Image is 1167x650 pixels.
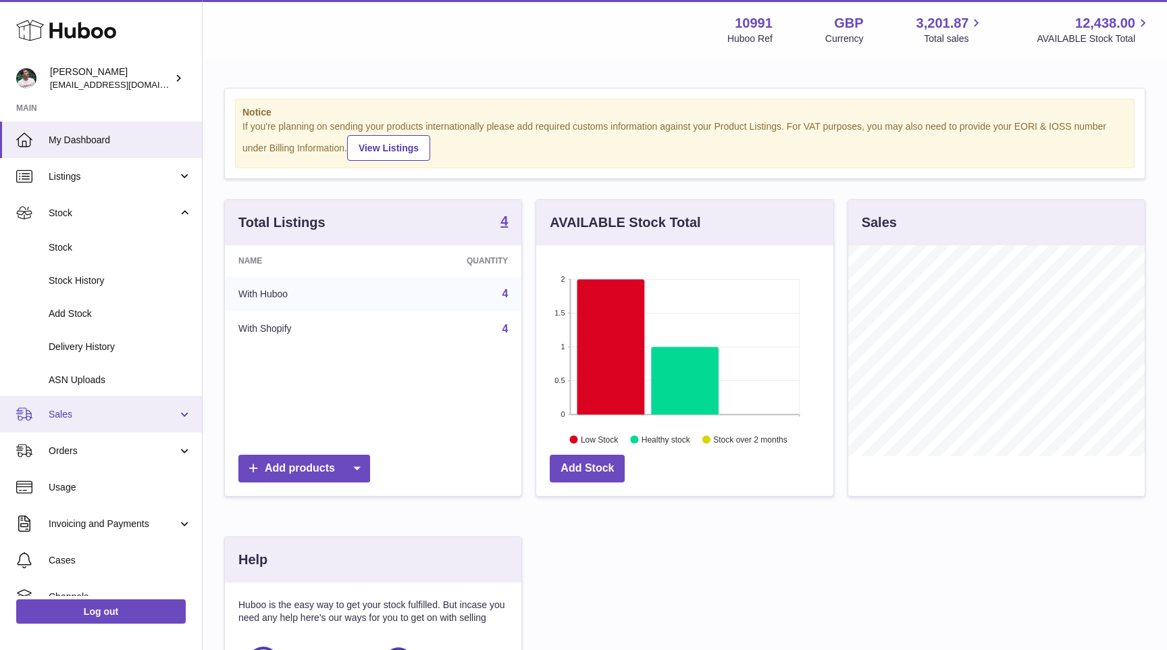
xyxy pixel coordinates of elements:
[16,68,36,89] img: timshieff@gmail.com
[49,134,192,147] span: My Dashboard
[825,32,864,45] div: Currency
[49,445,178,457] span: Orders
[502,323,508,334] a: 4
[642,434,691,444] text: Healthy stock
[49,170,178,183] span: Listings
[49,341,192,353] span: Delivery History
[238,599,508,624] p: Huboo is the easy way to get your stock fulfilled. But incase you need any help here's our ways f...
[49,554,192,567] span: Cases
[550,455,625,482] a: Add Stock
[49,408,178,421] span: Sales
[242,120,1127,161] div: If you're planning on sending your products internationally please add required customs informati...
[347,135,430,161] a: View Listings
[714,434,787,444] text: Stock over 2 months
[49,481,192,494] span: Usage
[225,311,385,347] td: With Shopify
[561,275,565,283] text: 2
[916,14,969,32] span: 3,201.87
[735,14,773,32] strong: 10991
[834,14,863,32] strong: GBP
[581,434,619,444] text: Low Stock
[561,343,565,351] text: 1
[561,410,565,418] text: 0
[924,32,984,45] span: Total sales
[242,106,1127,119] strong: Notice
[555,376,565,384] text: 0.5
[50,79,199,90] span: [EMAIL_ADDRESS][DOMAIN_NAME]
[1037,14,1151,45] a: 12,438.00 AVAILABLE Stock Total
[238,455,370,482] a: Add products
[16,599,186,624] a: Log out
[1037,32,1151,45] span: AVAILABLE Stock Total
[500,214,508,230] a: 4
[385,245,521,276] th: Quantity
[49,591,192,603] span: Channels
[49,274,192,287] span: Stock History
[862,214,897,232] h3: Sales
[49,518,178,530] span: Invoicing and Payments
[225,276,385,311] td: With Huboo
[238,551,267,569] h3: Help
[1075,14,1135,32] span: 12,438.00
[49,241,192,254] span: Stock
[727,32,773,45] div: Huboo Ref
[49,374,192,386] span: ASN Uploads
[50,66,172,91] div: [PERSON_NAME]
[49,207,178,220] span: Stock
[49,307,192,320] span: Add Stock
[225,245,385,276] th: Name
[238,214,326,232] h3: Total Listings
[502,288,508,299] a: 4
[555,309,565,317] text: 1.5
[500,214,508,228] strong: 4
[550,214,700,232] h3: AVAILABLE Stock Total
[916,14,985,45] a: 3,201.87 Total sales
